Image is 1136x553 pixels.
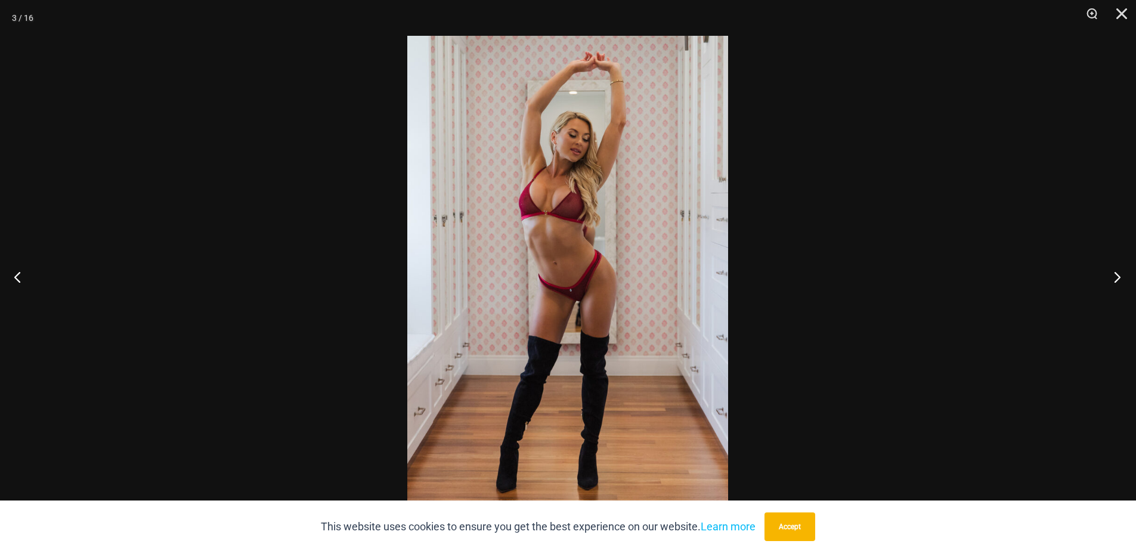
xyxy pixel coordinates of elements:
[321,518,756,536] p: This website uses cookies to ensure you get the best experience on our website.
[701,520,756,533] a: Learn more
[1091,247,1136,307] button: Next
[12,9,33,27] div: 3 / 16
[407,36,728,517] img: Guilty Pleasures Red 1045 Bra 6045 Thong 01
[764,512,815,541] button: Accept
